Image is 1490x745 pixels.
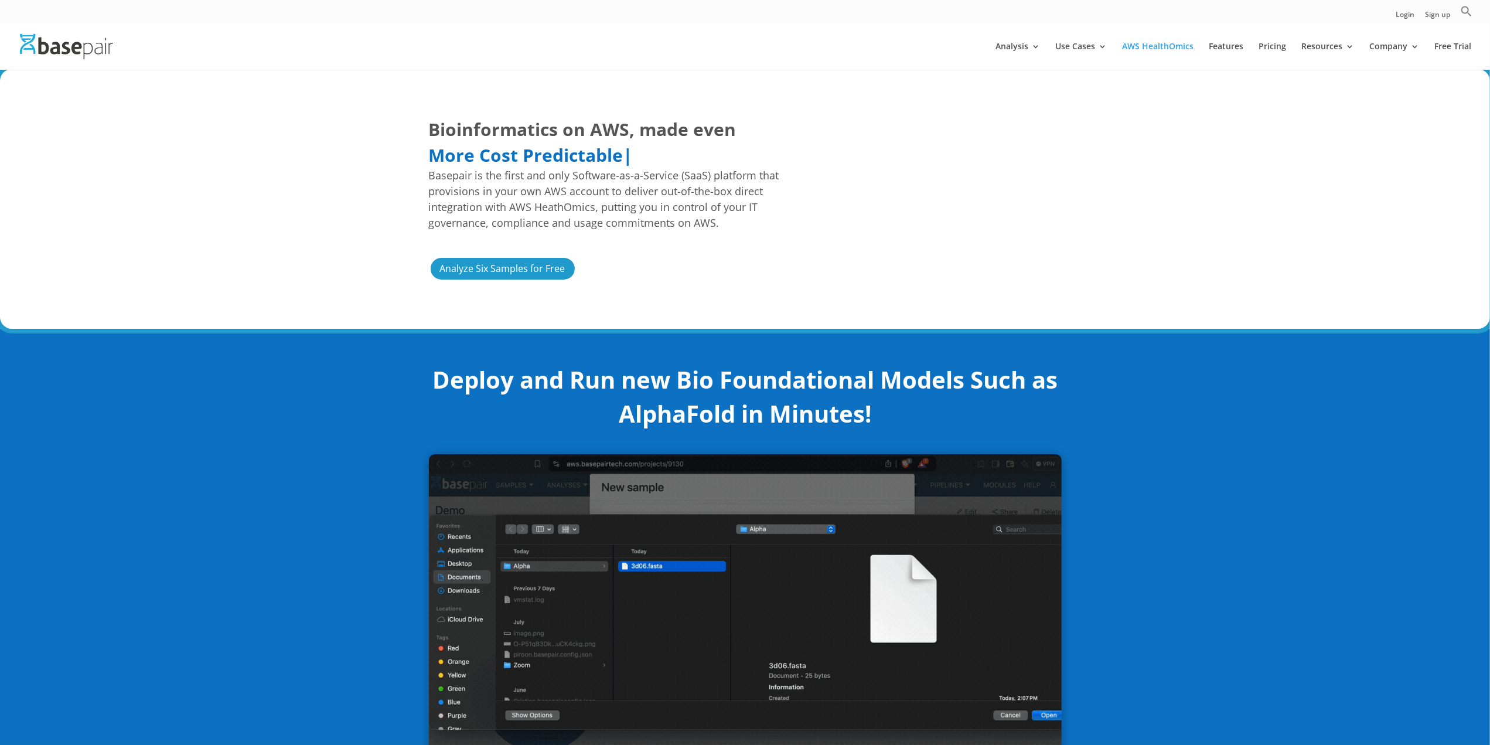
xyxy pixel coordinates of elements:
[429,363,1062,437] h2: Deploy and Run new Bio Foundational Models Such as AlphaFold in Minutes!
[623,143,633,167] span: |
[1434,42,1471,70] a: Free Trial
[429,117,737,142] span: Bioinformatics on AWS, made even
[429,143,623,167] span: More Cost Predictable
[1425,11,1450,23] a: Sign up
[429,168,795,231] span: Basepair is the first and only Software-as-a-Service (SaaS) platform that provisions in your own ...
[829,117,1061,247] iframe: Overcoming the Scientific and IT Challenges Associated with Scaling Omics Analysis | AWS Events
[1259,42,1286,70] a: Pricing
[1396,11,1414,23] a: Login
[1369,42,1419,70] a: Company
[1209,42,1243,70] a: Features
[1461,5,1472,17] svg: Search
[995,42,1040,70] a: Analysis
[1055,42,1107,70] a: Use Cases
[20,34,113,59] img: Basepair
[1461,5,1472,23] a: Search Icon Link
[1122,42,1194,70] a: AWS HealthOmics
[1431,686,1476,731] iframe: Drift Widget Chat Controller
[429,256,577,281] a: Analyze Six Samples for Free
[1301,42,1354,70] a: Resources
